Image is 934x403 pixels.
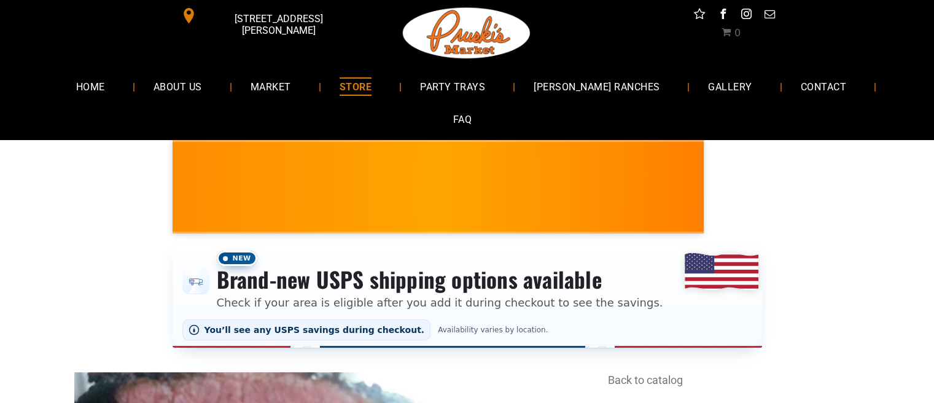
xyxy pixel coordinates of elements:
a: ABOUT US [135,70,220,103]
p: Check if your area is eligible after you add it during checkout to see the savings. [217,294,663,311]
a: email [761,6,777,25]
span: You’ll see any USPS savings during checkout. [204,325,425,335]
a: HOME [58,70,123,103]
a: instagram [738,6,754,25]
h3: Brand-new USPS shipping options available [217,266,663,293]
span: New [217,251,257,266]
a: GALLERY [690,70,770,103]
a: [PERSON_NAME] RANCHES [515,70,678,103]
div: Shipping options announcement [173,243,762,348]
a: STORE [321,70,390,103]
a: FAQ [435,103,490,136]
span: [STREET_ADDRESS][PERSON_NAME] [199,7,357,42]
a: PARTY TRAYS [402,70,504,103]
a: facebook [715,6,731,25]
a: CONTACT [782,70,865,103]
div: Breadcrumbs [608,372,860,400]
a: Back to catalog [608,374,683,386]
span: Availability varies by location. [435,326,550,334]
span: 0 [734,27,741,39]
a: [STREET_ADDRESS][PERSON_NAME] [173,6,360,25]
a: MARKET [232,70,309,103]
a: Social network [691,6,707,25]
